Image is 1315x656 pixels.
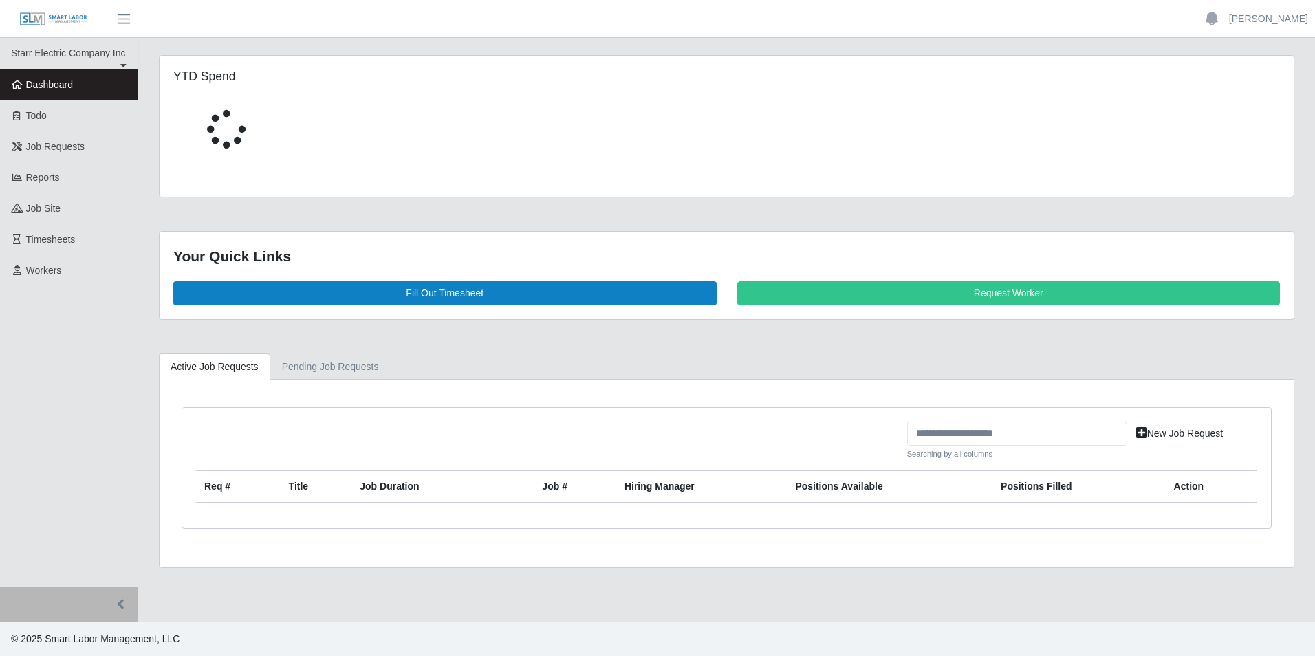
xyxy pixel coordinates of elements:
a: New Job Request [1127,422,1232,446]
h5: YTD Spend [173,69,528,84]
span: job site [26,203,61,214]
span: Dashboard [26,79,74,90]
th: Hiring Manager [616,471,787,503]
th: Job Duration [351,471,501,503]
small: Searching by all columns [907,448,1127,460]
th: Job # [534,471,616,503]
span: © 2025 Smart Labor Management, LLC [11,633,180,644]
a: Fill Out Timesheet [173,281,717,305]
div: Your Quick Links [173,245,1280,267]
a: Active Job Requests [159,353,270,380]
span: Reports [26,172,60,183]
th: Positions Filled [992,471,1166,503]
a: Request Worker [737,281,1281,305]
a: [PERSON_NAME] [1229,12,1308,26]
img: SLM Logo [19,12,88,27]
th: Action [1166,471,1257,503]
a: Pending Job Requests [270,353,391,380]
span: Job Requests [26,141,85,152]
span: Workers [26,265,62,276]
th: Title [281,471,352,503]
th: Req # [196,471,281,503]
th: Positions Available [787,471,992,503]
span: Todo [26,110,47,121]
span: Timesheets [26,234,76,245]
